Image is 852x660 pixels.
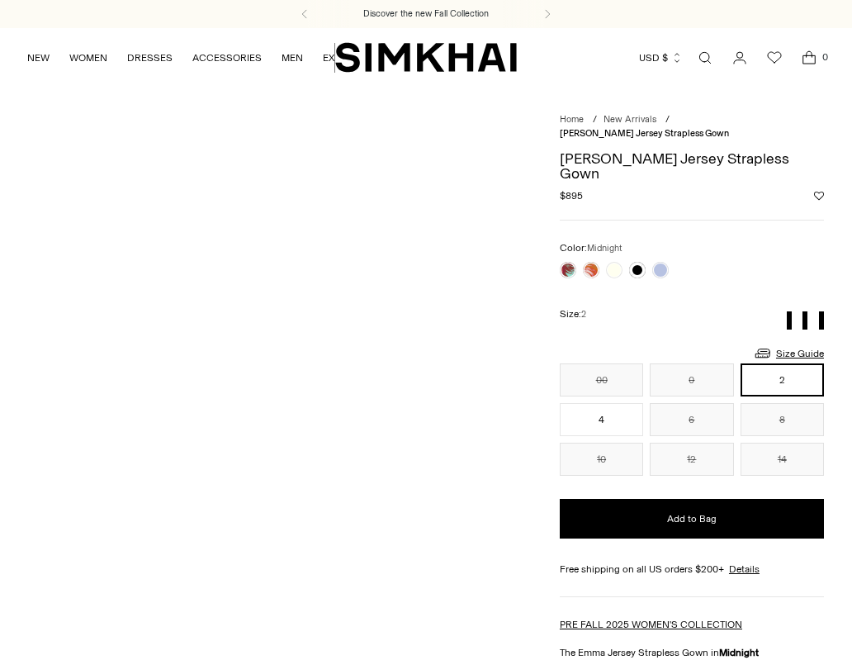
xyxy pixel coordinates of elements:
a: Open cart modal [793,41,826,74]
p: The Emma Jersey Strapless Gown in [560,645,824,660]
button: 12 [650,443,733,476]
span: $895 [560,188,583,203]
div: / [665,113,670,127]
a: Emma Jersey Strapless Gown [28,120,277,492]
a: DRESSES [127,40,173,76]
button: 00 [560,363,643,396]
button: 2 [741,363,824,396]
a: New Arrivals [603,114,656,125]
a: MEN [282,40,303,76]
a: Details [729,562,760,577]
span: 2 [581,309,586,320]
h1: [PERSON_NAME] Jersey Strapless Gown [560,151,824,181]
div: / [593,113,597,127]
a: PRE FALL 2025 WOMEN'S COLLECTION [560,619,742,630]
span: Midnight [587,243,622,254]
label: Color: [560,240,622,256]
a: Discover the new Fall Collection [363,7,489,21]
span: 0 [817,50,832,64]
a: EXPLORE [323,40,366,76]
strong: Midnight [719,647,759,658]
button: Add to Wishlist [814,191,824,201]
button: 14 [741,443,824,476]
a: Open search modal [689,41,722,74]
span: Add to Bag [667,512,717,526]
label: Size: [560,306,586,322]
a: WOMEN [69,40,107,76]
button: 0 [650,363,733,396]
span: [PERSON_NAME] Jersey Strapless Gown [560,128,729,139]
a: SIMKHAI [335,41,517,74]
button: Add to Bag [560,499,824,539]
a: Size Guide [753,343,824,363]
a: NEW [27,40,50,76]
button: 10 [560,443,643,476]
button: 6 [650,403,733,436]
nav: breadcrumbs [560,113,824,140]
a: Emma Jersey Strapless Gown [283,120,532,492]
a: Go to the account page [723,41,756,74]
button: 8 [741,403,824,436]
button: 4 [560,403,643,436]
a: Home [560,114,584,125]
button: USD $ [639,40,683,76]
a: Wishlist [758,41,791,74]
a: ACCESSORIES [192,40,262,76]
div: Free shipping on all US orders $200+ [560,562,824,577]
